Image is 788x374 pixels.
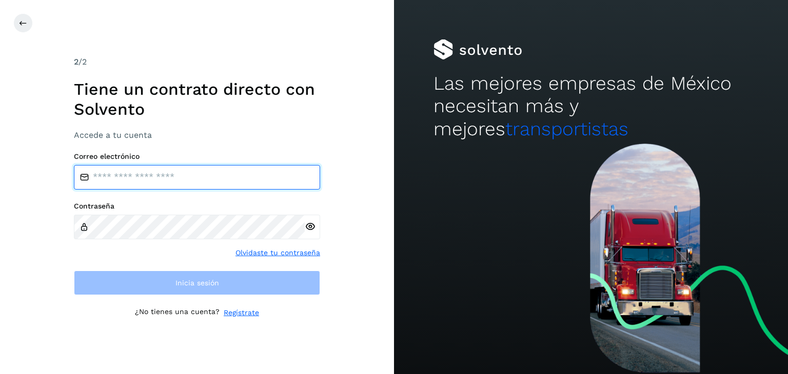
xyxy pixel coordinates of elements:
span: transportistas [505,118,628,140]
span: Inicia sesión [175,279,219,286]
label: Contraseña [74,202,320,211]
h1: Tiene un contrato directo con Solvento [74,79,320,119]
div: /2 [74,56,320,68]
a: Olvidaste tu contraseña [235,247,320,258]
h3: Accede a tu cuenta [74,130,320,140]
span: 2 [74,57,78,67]
label: Correo electrónico [74,152,320,161]
a: Regístrate [224,307,259,318]
h2: Las mejores empresas de México necesitan más y mejores [434,72,748,140]
p: ¿No tienes una cuenta? [135,307,220,318]
button: Inicia sesión [74,271,320,295]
